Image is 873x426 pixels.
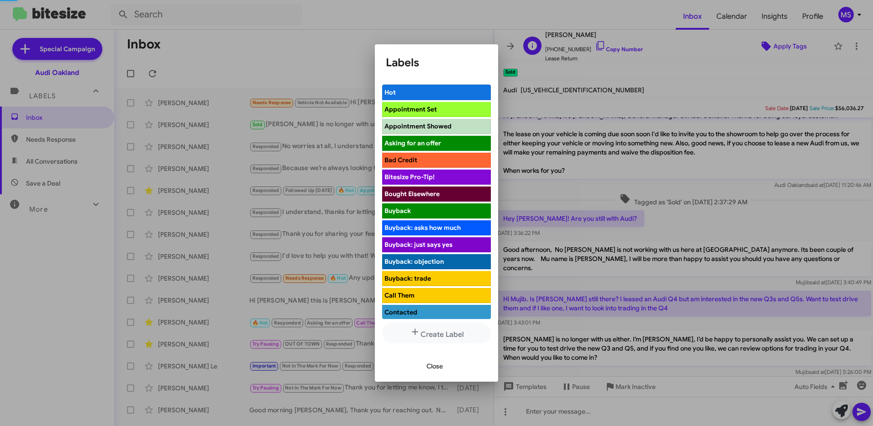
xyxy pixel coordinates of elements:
[384,240,452,249] span: Buyback: just says yes
[384,88,396,96] span: Hot
[384,156,417,164] span: Bad Credit
[384,291,415,299] span: Call Them
[384,173,435,181] span: Bitesize Pro-Tip!
[384,207,411,215] span: Buyback
[426,358,443,374] span: Close
[384,308,417,316] span: Contacted
[419,358,450,374] button: Close
[384,139,441,147] span: Asking for an offer
[384,274,431,282] span: Buyback: trade
[384,224,461,232] span: Buyback: asks how much
[382,323,491,343] button: Create Label
[384,257,444,266] span: Buyback: objection
[384,122,452,130] span: Appointment Showed
[384,105,437,113] span: Appointment Set
[386,55,487,70] h1: Labels
[384,190,440,198] span: Bought Elsewhere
